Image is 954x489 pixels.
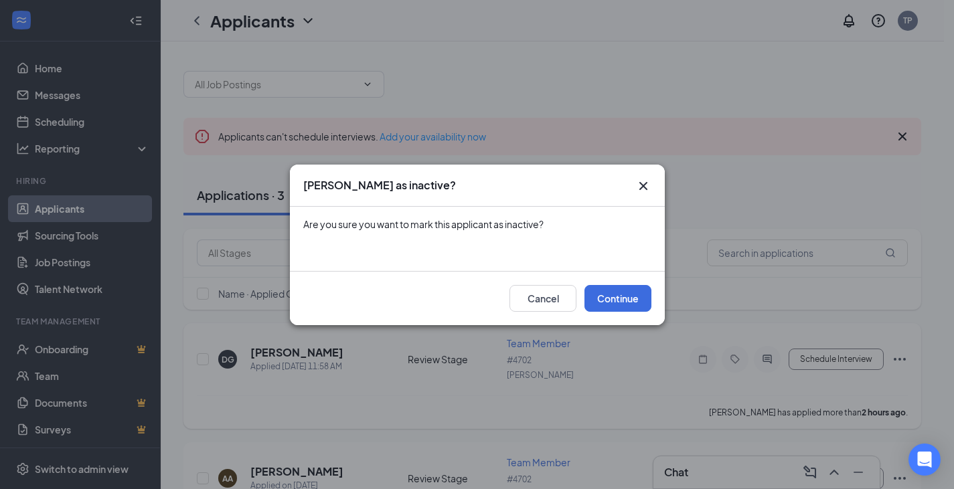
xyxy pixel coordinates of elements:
[908,444,941,476] div: Open Intercom Messenger
[303,178,456,193] h3: [PERSON_NAME] as inactive?
[509,285,576,312] button: Cancel
[303,217,651,231] div: Are you sure you want to mark this applicant as inactive?
[584,285,651,312] button: Continue
[635,178,651,194] button: Close
[635,178,651,194] svg: Cross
